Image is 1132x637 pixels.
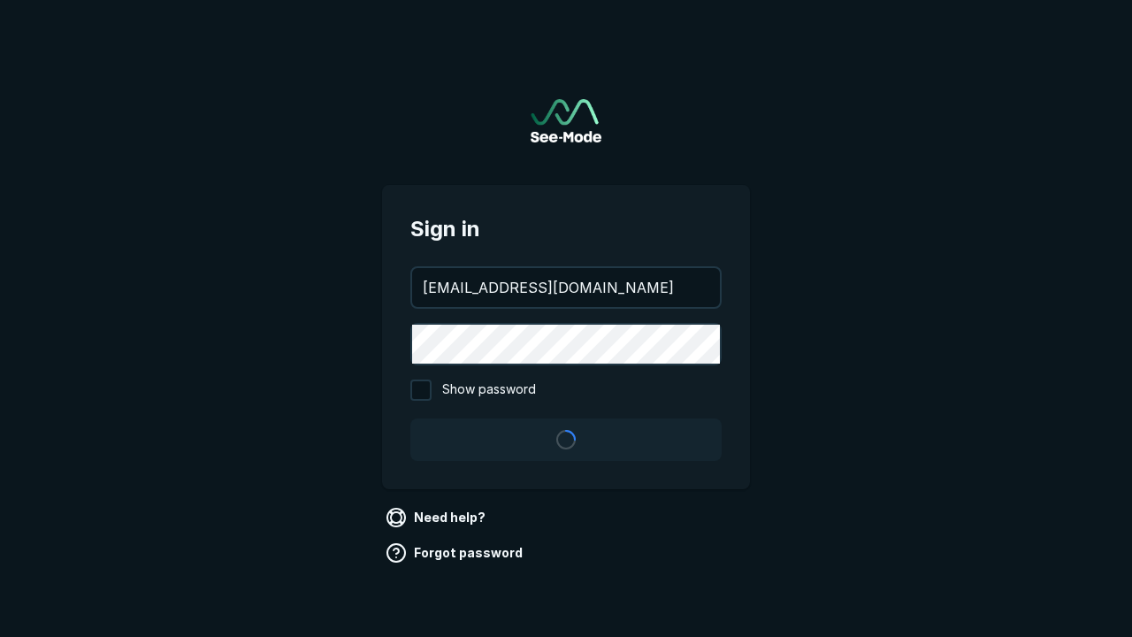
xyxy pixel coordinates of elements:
a: Go to sign in [531,99,601,142]
a: Forgot password [382,539,530,567]
a: Need help? [382,503,493,532]
span: Show password [442,380,536,401]
input: your@email.com [412,268,720,307]
span: Sign in [410,213,722,245]
img: See-Mode Logo [531,99,601,142]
